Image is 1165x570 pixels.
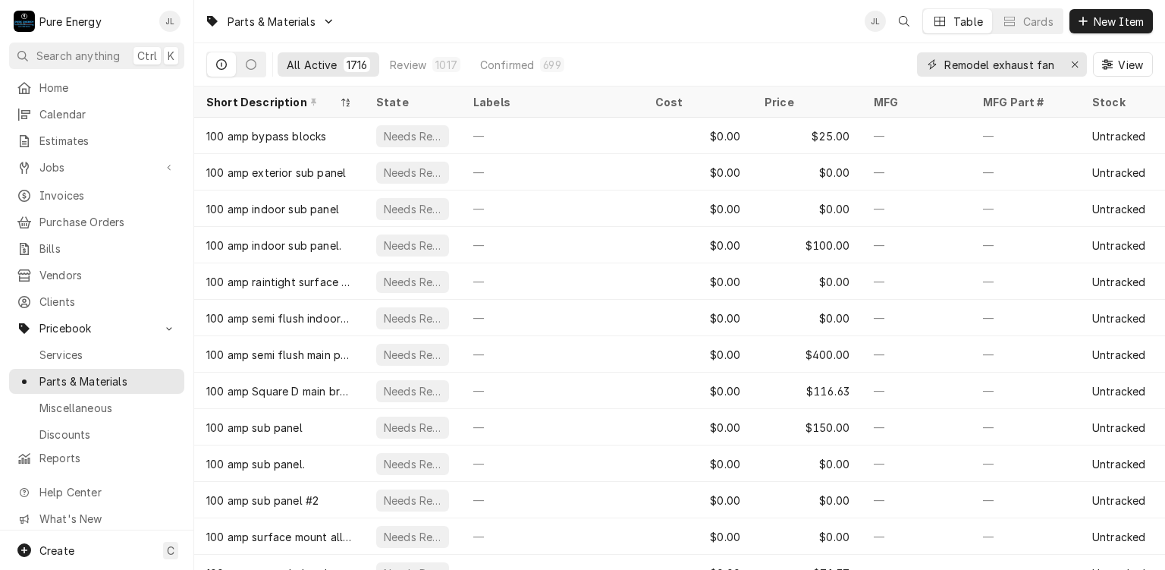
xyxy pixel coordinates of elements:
div: 100 amp raintight surface mount panel [206,274,352,290]
div: — [971,154,1080,191]
div: Price [765,94,846,110]
div: $400.00 [752,336,862,373]
div: Untracked [1092,274,1145,290]
div: — [862,191,971,227]
div: Untracked [1092,456,1145,472]
div: $0.00 [643,154,752,191]
span: Parts & Materials [228,14,316,30]
span: C [167,543,174,559]
div: — [862,300,971,336]
a: Services [9,342,184,367]
div: $0.00 [752,482,862,518]
div: Needs Review [382,165,443,181]
div: — [461,118,643,154]
div: — [971,518,1080,555]
div: Labels [473,94,631,110]
div: Needs Review [382,529,443,545]
div: — [971,227,1080,263]
div: — [862,263,971,300]
div: — [862,518,971,555]
div: All Active [287,57,338,73]
div: — [461,446,643,482]
div: — [971,191,1080,227]
div: MFG [874,94,956,110]
div: 100 amp bypass blocks [206,128,326,144]
div: 100 amp exterior sub panel [206,165,346,181]
span: Reports [39,450,177,466]
div: James Linnenkamp's Avatar [865,11,886,32]
div: — [971,118,1080,154]
div: $116.63 [752,373,862,409]
div: — [971,336,1080,373]
span: Invoices [39,187,177,203]
div: $0.00 [643,482,752,518]
span: Parts & Materials [39,373,177,389]
button: View [1093,52,1153,77]
a: Estimates [9,128,184,153]
a: Parts & Materials [9,369,184,394]
a: Reports [9,446,184,471]
div: $0.00 [752,446,862,482]
button: Erase input [1063,52,1087,77]
div: $0.00 [752,154,862,191]
div: 100 amp semi flush indoor panel [206,310,352,326]
span: Search anything [36,48,120,64]
span: Calendar [39,106,177,122]
span: Pricebook [39,320,154,336]
div: 1716 [347,57,368,73]
div: Pure Energy's Avatar [14,11,35,32]
span: Services [39,347,177,363]
div: — [862,446,971,482]
div: 699 [543,57,561,73]
span: Discounts [39,427,177,442]
div: $0.00 [752,518,862,555]
div: $0.00 [643,446,752,482]
a: Clients [9,289,184,314]
span: Help Center [39,484,175,500]
a: Go to What's New [9,506,184,531]
div: Needs Review [382,310,443,326]
div: — [461,300,643,336]
div: 100 amp sub panel #2 [206,493,319,509]
div: 100 amp sub panel. [206,456,305,472]
div: $0.00 [643,518,752,555]
div: Needs Review [382,420,443,436]
div: Short Description [206,94,337,110]
a: Bills [9,236,184,261]
div: James Linnenkamp's Avatar [159,11,181,32]
input: Keyword search [944,52,1058,77]
div: — [461,482,643,518]
a: Home [9,75,184,100]
div: $25.00 [752,118,862,154]
div: Needs Review [382,347,443,363]
div: Needs Review [382,128,443,144]
div: Needs Review [382,201,443,217]
div: Needs Review [382,383,443,399]
a: Calendar [9,102,184,127]
div: JL [865,11,886,32]
div: — [971,446,1080,482]
div: 100 amp surface mount all in one meter panel [206,529,352,545]
div: $150.00 [752,409,862,446]
div: State [376,94,446,110]
a: Vendors [9,263,184,288]
div: Untracked [1092,165,1145,181]
div: 100 amp indoor sub panel. [206,238,341,254]
div: — [862,373,971,409]
div: JL [159,11,181,32]
div: — [461,409,643,446]
div: — [461,263,643,300]
div: — [971,263,1080,300]
div: — [862,227,971,263]
button: New Item [1069,9,1153,33]
div: $0.00 [643,227,752,263]
span: Clients [39,294,177,310]
div: Cost [655,94,737,110]
a: Miscellaneous [9,395,184,420]
div: $0.00 [643,300,752,336]
div: — [862,409,971,446]
div: Untracked [1092,201,1145,217]
div: — [862,482,971,518]
div: Needs Review [382,493,443,509]
div: 100 amp semi flush main panel [206,347,352,363]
